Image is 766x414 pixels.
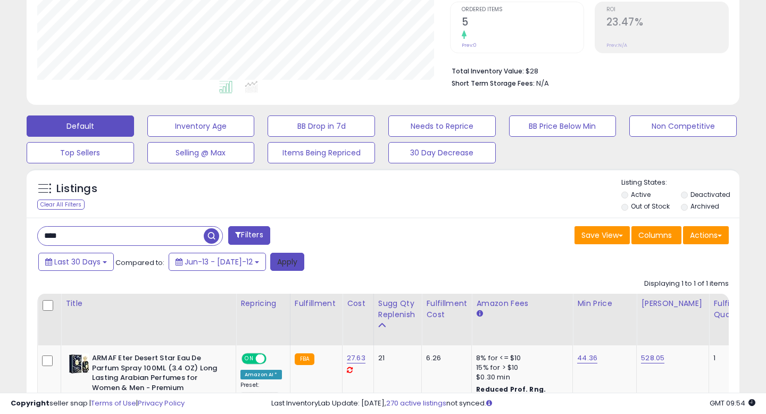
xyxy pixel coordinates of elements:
small: Amazon Fees. [476,309,482,319]
span: Ordered Items [462,7,584,13]
button: BB Drop in 7d [268,115,375,137]
div: Title [65,298,231,309]
button: Needs to Reprice [388,115,496,137]
th: Please note that this number is a calculation based on your required days of coverage and your ve... [373,294,422,345]
button: Default [27,115,134,137]
a: 44.36 [577,353,597,363]
label: Archived [690,202,719,211]
button: BB Price Below Min [509,115,617,137]
button: Apply [270,253,304,271]
small: Prev: N/A [606,42,627,48]
a: Privacy Policy [138,398,185,408]
div: 6.26 [426,353,463,363]
div: 21 [378,353,414,363]
h5: Listings [56,181,97,196]
button: Inventory Age [147,115,255,137]
div: Min Price [577,298,632,309]
div: 8% for <= $10 [476,353,564,363]
div: $0.30 min [476,372,564,382]
strong: Copyright [11,398,49,408]
button: 30 Day Decrease [388,142,496,163]
div: Displaying 1 to 1 of 1 items [644,279,729,289]
label: Out of Stock [631,202,670,211]
span: N/A [536,78,549,88]
div: 1 [713,353,746,363]
div: [PERSON_NAME] [641,298,704,309]
a: Terms of Use [91,398,136,408]
button: Last 30 Days [38,253,114,271]
button: Jun-13 - [DATE]-12 [169,253,266,271]
div: Amazon AI * [240,370,282,379]
div: Fulfillable Quantity [713,298,750,320]
button: Filters [228,226,270,245]
span: ROI [606,7,728,13]
div: Fulfillment Cost [426,298,467,320]
li: $28 [452,64,721,77]
button: Items Being Repriced [268,142,375,163]
small: FBA [295,353,314,365]
span: Columns [638,230,672,241]
p: Listing States: [621,178,740,188]
small: Prev: 0 [462,42,477,48]
button: Non Competitive [629,115,737,137]
div: Sugg Qty Replenish [378,298,418,320]
span: OFF [265,354,282,363]
div: Last InventoryLab Update: [DATE], not synced. [271,399,755,409]
button: Selling @ Max [147,142,255,163]
span: Compared to: [115,258,164,268]
div: Clear All Filters [37,200,85,210]
span: ON [243,354,256,363]
label: Active [631,190,651,199]
img: 51TFkIDrelL._SL40_.jpg [68,353,89,375]
button: Actions [683,226,729,244]
div: Preset: [240,382,282,405]
div: Amazon Fees [476,298,568,309]
a: 270 active listings [386,398,446,408]
span: Jun-13 - [DATE]-12 [185,256,253,267]
button: Top Sellers [27,142,134,163]
b: Short Term Storage Fees: [452,79,535,88]
div: Repricing [240,298,286,309]
b: Total Inventory Value: [452,67,524,76]
button: Save View [574,226,630,244]
div: Fulfillment [295,298,338,309]
a: 528.05 [641,353,664,363]
span: Last 30 Days [54,256,101,267]
div: Cost [347,298,369,309]
label: Deactivated [690,190,730,199]
span: 2025-08-12 09:54 GMT [710,398,755,408]
div: 15% for > $10 [476,363,564,372]
div: seller snap | | [11,399,185,409]
h2: 23.47% [606,16,728,30]
h2: 5 [462,16,584,30]
button: Columns [631,226,681,244]
a: 27.63 [347,353,365,363]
